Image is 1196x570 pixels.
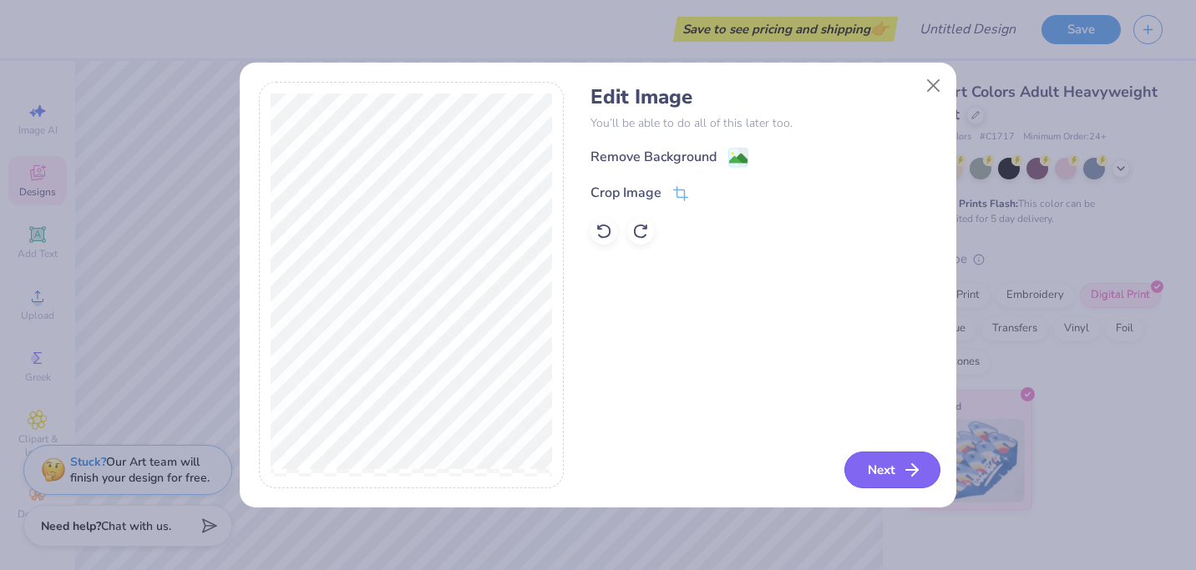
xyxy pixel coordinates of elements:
p: You’ll be able to do all of this later too. [590,114,937,132]
button: Close [918,70,950,102]
h4: Edit Image [590,85,937,109]
button: Next [844,451,940,488]
div: Crop Image [590,183,661,203]
div: Remove Background [590,147,717,167]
